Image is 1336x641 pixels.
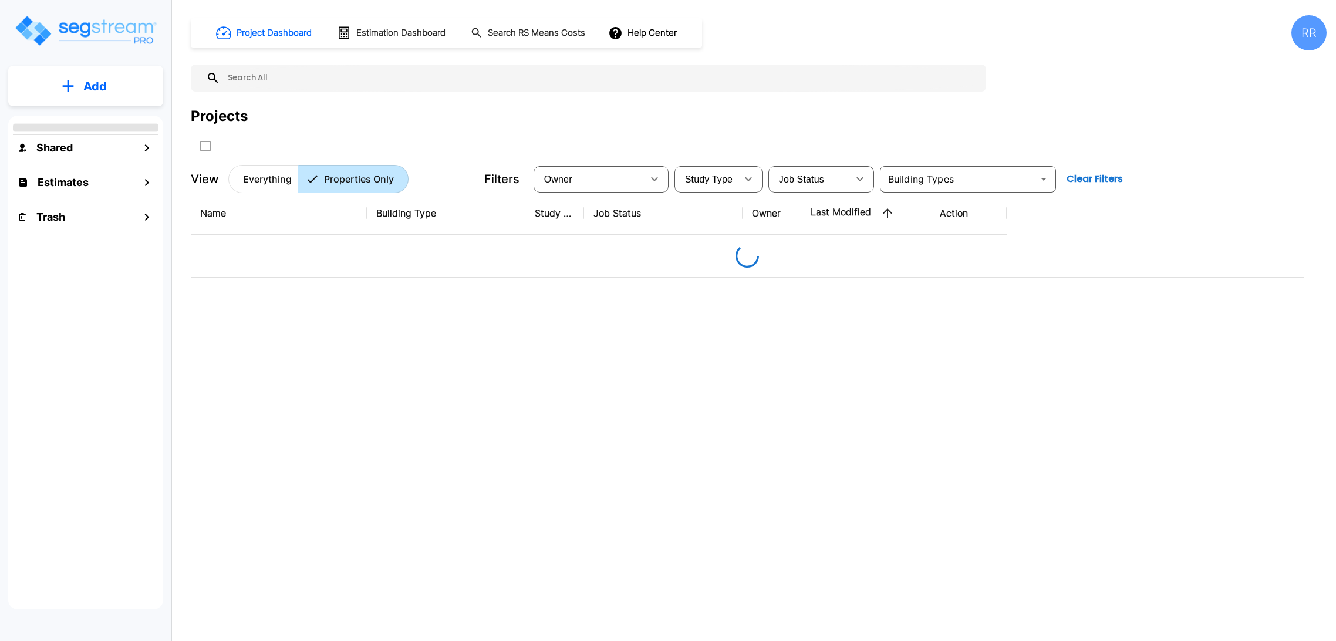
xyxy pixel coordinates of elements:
div: Projects [191,106,248,127]
p: Filters [484,170,519,188]
button: Help Center [606,22,682,44]
p: View [191,170,219,188]
div: Select [771,163,848,195]
button: Estimation Dashboard [332,21,452,45]
span: Study Type [685,174,733,184]
p: Properties Only [324,172,394,186]
div: Platform [228,165,409,193]
button: SelectAll [194,134,217,158]
th: Last Modified [801,192,930,235]
h1: Project Dashboard [237,26,312,40]
p: Everything [243,172,292,186]
p: Add [83,77,107,95]
th: Job Status [584,192,743,235]
button: Open [1035,171,1052,187]
div: Select [677,163,737,195]
h1: Shared [36,140,73,156]
th: Name [191,192,367,235]
h1: Trash [36,209,65,225]
button: Add [8,69,163,103]
div: Select [536,163,643,195]
img: Logo [14,14,157,48]
input: Building Types [883,171,1033,187]
span: Job Status [779,174,824,184]
button: Search RS Means Costs [466,22,592,45]
button: Properties Only [298,165,409,193]
span: Owner [544,174,572,184]
h1: Estimates [38,174,89,190]
div: RR [1291,15,1327,50]
h1: Estimation Dashboard [356,26,446,40]
button: Clear Filters [1062,167,1128,191]
button: Everything [228,165,299,193]
th: Building Type [367,192,525,235]
th: Owner [743,192,801,235]
th: Action [930,192,1007,235]
button: Project Dashboard [211,20,318,46]
th: Study Type [525,192,584,235]
h1: Search RS Means Costs [488,26,585,40]
input: Search All [220,65,980,92]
